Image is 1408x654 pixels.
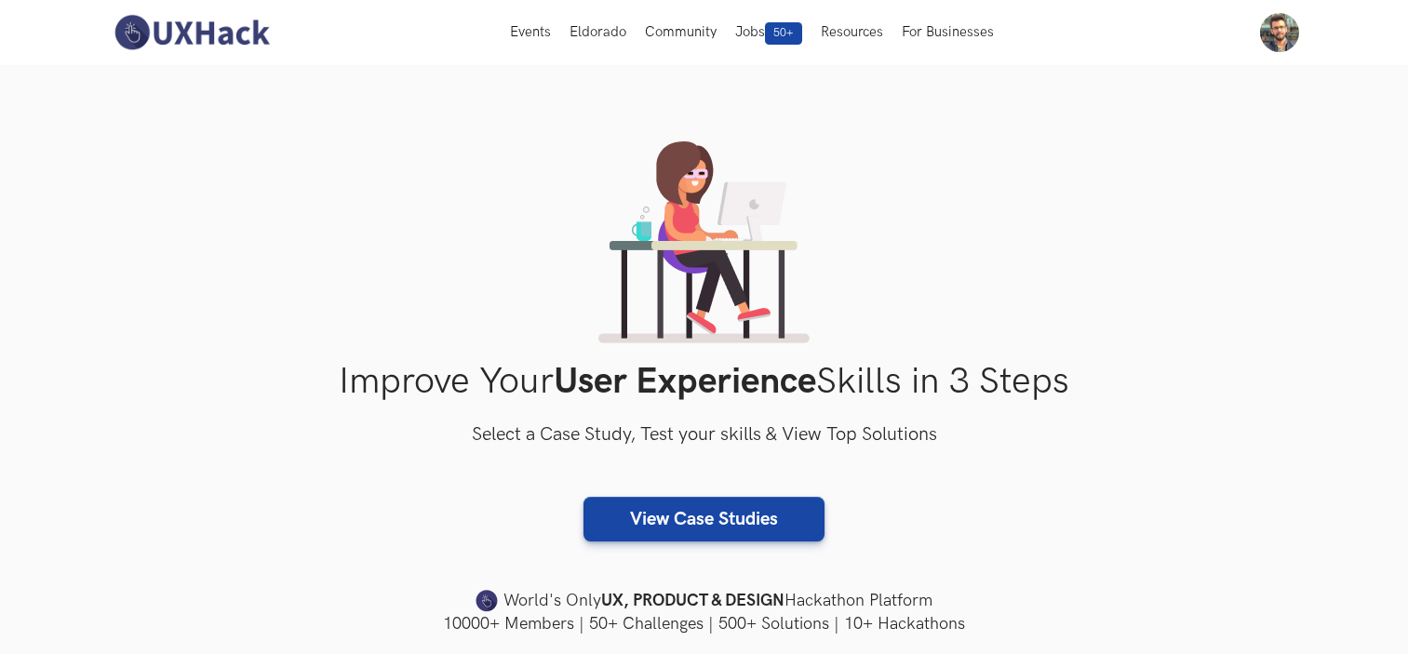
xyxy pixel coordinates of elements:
h4: 10000+ Members | 50+ Challenges | 500+ Solutions | 10+ Hackathons [109,612,1300,635]
img: lady working on laptop [598,141,810,343]
img: uxhack-favicon-image.png [476,589,498,613]
img: Your profile pic [1260,13,1299,52]
h3: Select a Case Study, Test your skills & View Top Solutions [109,420,1300,450]
h4: World's Only Hackathon Platform [109,588,1300,614]
h1: Improve Your Skills in 3 Steps [109,360,1300,404]
span: 50+ [765,22,802,45]
a: View Case Studies [583,497,825,541]
strong: User Experience [554,360,816,404]
img: UXHack-logo.png [109,13,275,52]
strong: UX, PRODUCT & DESIGN [601,588,784,614]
